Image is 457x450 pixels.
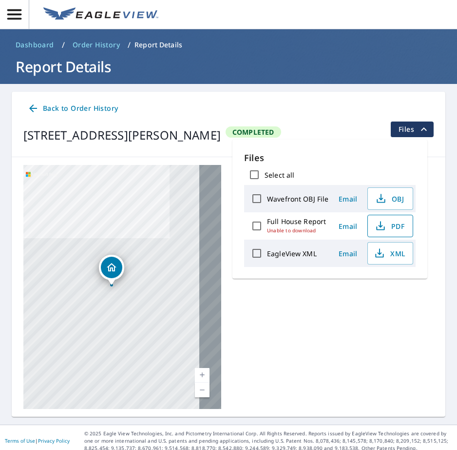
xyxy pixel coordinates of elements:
[336,249,360,258] span: Email
[267,249,317,258] label: EagleView XML
[5,438,70,444] p: |
[332,191,363,206] button: Email
[12,37,58,53] a: Dashboard
[195,383,209,397] a: Current Level 17, Zoom Out
[12,37,445,53] nav: breadcrumb
[16,40,54,50] span: Dashboard
[12,57,445,77] h1: Report Details
[332,219,363,234] button: Email
[336,194,360,204] span: Email
[43,7,158,22] img: EV Logo
[265,170,294,180] label: Select all
[38,1,164,28] a: EV Logo
[128,39,131,51] li: /
[367,242,413,265] button: XML
[62,39,65,51] li: /
[367,187,413,210] button: OBJ
[332,246,363,261] button: Email
[99,255,124,285] div: Dropped pin, building 1, Residential property, 824 FRAZER AVE W BROOKS, AB T1R0E3
[399,123,430,135] span: Files
[244,151,416,164] p: Files
[367,215,413,237] button: PDF
[227,127,280,137] span: Completed
[69,37,124,53] a: Order History
[374,247,405,259] span: XML
[390,122,434,137] button: filesDropdownBtn-67477726
[336,222,360,231] span: Email
[195,368,209,383] a: Current Level 17, Zoom In
[267,194,328,204] label: Wavefront OBJ File
[374,220,405,232] span: PDF
[267,226,326,235] p: Unable to download
[5,437,35,444] a: Terms of Use
[27,102,118,115] span: Back to Order History
[134,40,182,50] p: Report Details
[73,40,120,50] span: Order History
[374,193,405,205] span: OBJ
[23,126,221,144] div: [STREET_ADDRESS][PERSON_NAME]
[23,100,122,118] a: Back to Order History
[267,217,326,235] label: Full House Report
[38,437,70,444] a: Privacy Policy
